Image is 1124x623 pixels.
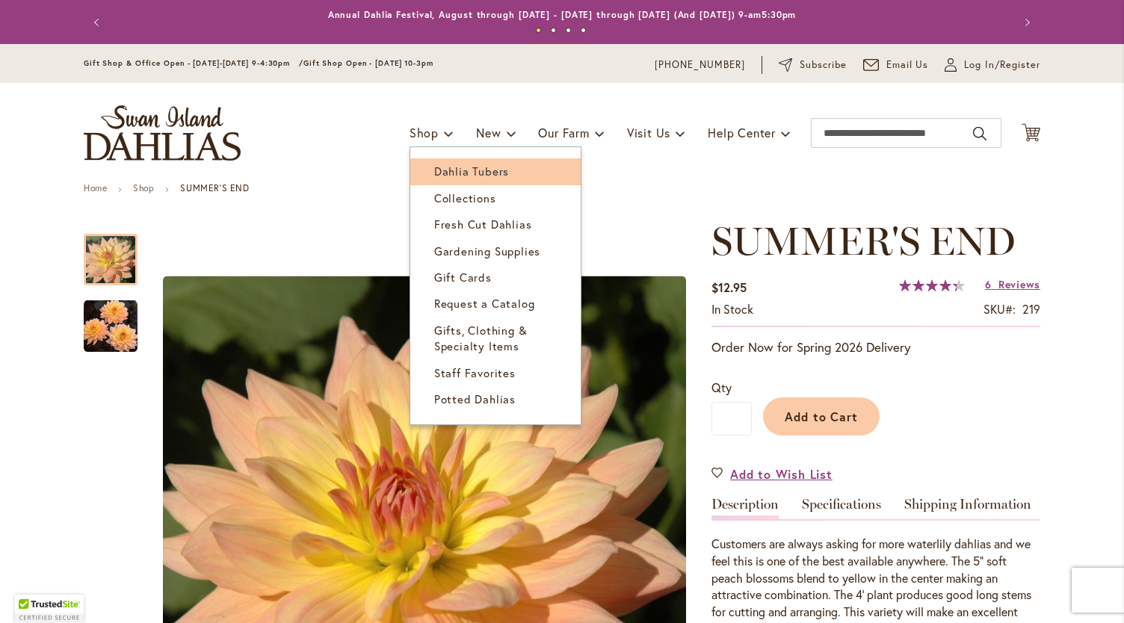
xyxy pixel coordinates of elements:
span: Help Center [708,125,776,140]
a: store logo [84,105,241,161]
span: Add to Cart [785,409,859,424]
a: Home [84,182,107,193]
a: Shop [133,182,154,193]
a: Specifications [802,498,881,519]
a: Shipping Information [904,498,1031,519]
a: Gift Cards [410,264,581,291]
button: Previous [84,7,114,37]
img: SUMMER'S END [84,299,138,353]
a: Add to Wish List [711,465,833,483]
span: Email Us [886,58,929,72]
span: Add to Wish List [730,465,833,483]
span: Gardening Supplies [434,244,540,258]
span: Qty [711,379,732,395]
span: Staff Favorites [434,365,516,380]
div: 219 [1022,301,1040,318]
button: 3 of 4 [566,28,571,33]
span: Gift Shop Open - [DATE] 10-3pm [303,58,433,68]
span: Log In/Register [964,58,1040,72]
span: Reviews [998,277,1040,291]
span: Shop [410,125,439,140]
span: 6 [985,277,992,291]
iframe: Launch Accessibility Center [11,570,53,612]
button: 1 of 4 [536,28,541,33]
div: 87% [899,279,965,291]
a: Annual Dahlia Festival, August through [DATE] - [DATE] through [DATE] (And [DATE]) 9-am5:30pm [328,9,797,20]
span: Gift Shop & Office Open - [DATE]-[DATE] 9-4:30pm / [84,58,303,68]
span: Collections [434,190,496,205]
div: SUMMER'S END [84,285,138,352]
a: Description [711,498,779,519]
span: Visit Us [627,125,670,140]
span: Dahlia Tubers [434,164,509,179]
span: Gifts, Clothing & Specialty Items [434,323,528,353]
span: New [476,125,501,140]
a: Subscribe [779,58,847,72]
span: Request a Catalog [434,296,535,311]
span: In stock [711,301,753,317]
button: Add to Cart [763,397,880,436]
p: Order Now for Spring 2026 Delivery [711,338,1040,356]
a: Email Us [863,58,929,72]
span: $12.95 [711,279,747,295]
div: Availability [711,301,753,318]
span: Our Farm [538,125,589,140]
span: Subscribe [800,58,847,72]
button: 4 of 4 [581,28,586,33]
a: Log In/Register [945,58,1040,72]
strong: SUMMER'S END [180,182,249,193]
a: 6 Reviews [985,277,1040,291]
span: SUMMER'S END [711,217,1016,264]
button: 2 of 4 [551,28,556,33]
button: Next [1010,7,1040,37]
span: Potted Dahlias [434,391,516,406]
div: SUMMER'S END [84,219,152,285]
a: [PHONE_NUMBER] [655,58,745,72]
strong: SKU [983,301,1016,317]
span: Fresh Cut Dahlias [434,217,532,232]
